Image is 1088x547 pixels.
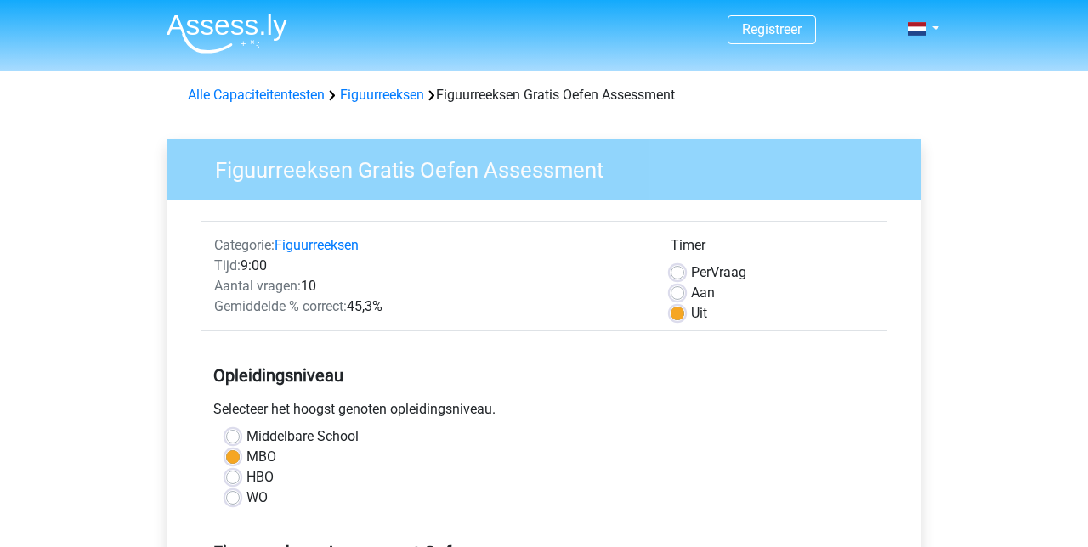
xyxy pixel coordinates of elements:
img: Assessly [167,14,287,54]
h5: Opleidingsniveau [213,358,875,392]
div: 9:00 [201,256,658,276]
label: Vraag [691,262,746,283]
span: Tijd: [214,257,241,273]
label: HBO [246,467,274,488]
label: Uit [691,303,707,324]
a: Registreer [742,21,802,37]
h3: Figuurreeksen Gratis Oefen Assessment [195,150,908,183]
div: Figuurreeksen Gratis Oefen Assessment [181,85,907,105]
span: Per [691,264,711,280]
span: Aantal vragen: [214,278,301,294]
div: 10 [201,276,658,296]
div: 45,3% [201,296,658,317]
span: Categorie: [214,237,275,253]
label: WO [246,488,268,508]
div: Selecteer het hoogst genoten opleidingsniveau. [201,399,887,426]
span: Gemiddelde % correct: [214,298,347,314]
a: Figuurreeksen [275,237,359,253]
a: Figuurreeksen [340,87,424,103]
a: Alle Capaciteitentesten [188,87,325,103]
label: Aan [691,283,715,303]
label: MBO [246,447,276,467]
div: Timer [671,235,874,262]
label: Middelbare School [246,426,359,447]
